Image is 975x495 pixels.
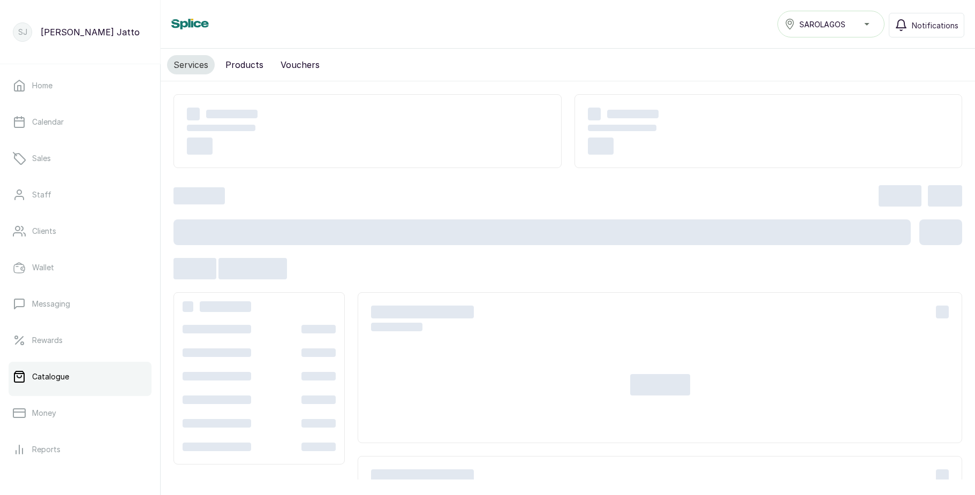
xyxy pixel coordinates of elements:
[32,117,64,127] p: Calendar
[9,398,152,428] a: Money
[219,55,270,74] button: Products
[9,216,152,246] a: Clients
[167,55,215,74] button: Services
[9,253,152,283] a: Wallet
[9,143,152,173] a: Sales
[9,289,152,319] a: Messaging
[18,27,27,37] p: SJ
[32,408,56,418] p: Money
[32,371,69,382] p: Catalogue
[32,299,70,309] p: Messaging
[9,325,152,355] a: Rewards
[32,335,63,346] p: Rewards
[912,20,958,31] span: Notifications
[32,226,56,237] p: Clients
[32,153,51,164] p: Sales
[777,11,885,37] button: SAROLAGOS
[9,180,152,210] a: Staff
[274,55,326,74] button: Vouchers
[32,444,61,455] p: Reports
[32,262,54,273] p: Wallet
[889,13,964,37] button: Notifications
[32,80,52,91] p: Home
[9,107,152,137] a: Calendar
[41,26,140,39] p: [PERSON_NAME] Jatto
[9,362,152,392] a: Catalogue
[32,189,51,200] p: Staff
[9,435,152,464] a: Reports
[9,71,152,101] a: Home
[799,19,845,30] span: SAROLAGOS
